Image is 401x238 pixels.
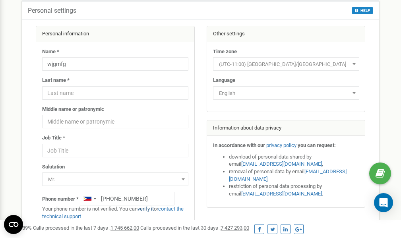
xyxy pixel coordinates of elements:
[241,161,322,167] a: [EMAIL_ADDRESS][DOMAIN_NAME]
[4,215,23,234] button: Open CMP widget
[298,142,336,148] strong: you can request:
[229,153,359,168] li: download of personal data shared by email ,
[110,225,139,231] u: 1 745 662,00
[213,142,265,148] strong: In accordance with our
[42,134,65,142] label: Job Title *
[352,7,373,14] button: HELP
[42,195,79,203] label: Phone number *
[266,142,296,148] a: privacy policy
[229,183,359,197] li: restriction of personal data processing by email .
[80,192,99,205] div: Telephone country code
[80,192,174,205] input: +1-800-555-55-55
[42,205,188,220] p: Your phone number is not verified. You can or
[42,57,188,71] input: Name
[33,225,139,231] span: Calls processed in the last 7 days :
[28,7,76,14] h5: Personal settings
[42,86,188,100] input: Last name
[42,115,188,128] input: Middle name or patronymic
[42,48,59,56] label: Name *
[213,86,359,100] span: English
[140,225,249,231] span: Calls processed in the last 30 days :
[42,144,188,157] input: Job Title
[216,59,356,70] span: (UTC-11:00) Pacific/Midway
[42,163,65,171] label: Salutation
[42,172,188,186] span: Mr.
[213,57,359,71] span: (UTC-11:00) Pacific/Midway
[45,174,186,185] span: Mr.
[36,26,194,42] div: Personal information
[374,193,393,212] div: Open Intercom Messenger
[207,26,365,42] div: Other settings
[229,168,347,182] a: [EMAIL_ADDRESS][DOMAIN_NAME]
[213,77,235,84] label: Language
[213,48,237,56] label: Time zone
[229,168,359,183] li: removal of personal data by email ,
[221,225,249,231] u: 7 427 293,00
[42,106,104,113] label: Middle name or patronymic
[42,77,70,84] label: Last name *
[216,88,356,99] span: English
[138,206,154,212] a: verify it
[207,120,365,136] div: Information about data privacy
[241,191,322,197] a: [EMAIL_ADDRESS][DOMAIN_NAME]
[42,206,184,219] a: contact the technical support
